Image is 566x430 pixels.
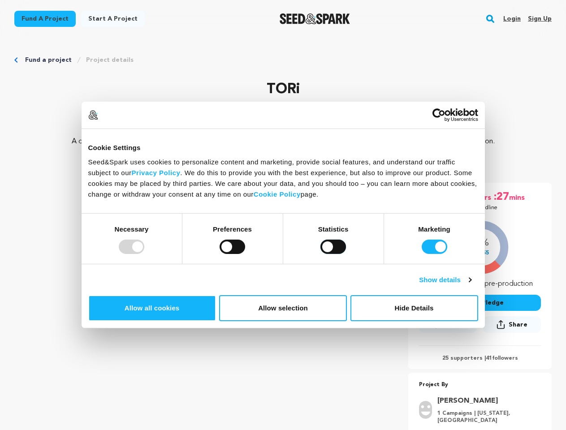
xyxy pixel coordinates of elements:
button: Allow all cookies [88,295,216,321]
p: TORi [14,79,552,100]
button: Allow selection [219,295,347,321]
a: Show details [419,275,471,285]
span: mins [509,190,527,204]
img: user.png [419,401,432,419]
div: Cookie Settings [88,142,478,153]
a: Seed&Spark Homepage [280,13,350,24]
a: Fund a project [14,11,76,27]
div: Breadcrumb [14,56,552,64]
span: Share [509,320,527,329]
p: 1 Campaigns | [US_STATE], [GEOGRAPHIC_DATA] [437,410,536,424]
strong: Preferences [213,225,252,232]
strong: Statistics [318,225,349,232]
a: Goto Steven Fox profile [437,396,536,406]
img: logo [88,110,98,120]
p: 25 supporters | followers [419,355,541,362]
strong: Marketing [418,225,450,232]
span: :27 [493,190,509,204]
strong: Necessary [115,225,149,232]
a: Login [503,12,521,26]
p: Project By [419,380,541,390]
span: 41 [486,356,492,361]
span: Share [483,316,541,336]
a: Start a project [81,11,145,27]
div: Seed&Spark uses cookies to personalize content and marketing, provide social features, and unders... [88,156,478,199]
button: Share [483,316,541,333]
a: Cookie Policy [254,190,301,198]
p: A drama seen through the eyes of [PERSON_NAME], a guitarist and charcoal artist, whose entire fam... [68,136,498,168]
span: hrs [480,190,493,204]
a: Privacy Policy [132,168,181,176]
a: Fund a project [25,56,72,64]
a: Usercentrics Cookiebot - opens in a new window [400,108,478,122]
a: Project details [86,56,134,64]
button: Hide Details [350,295,478,321]
p: [GEOGRAPHIC_DATA], [US_STATE] | Film Short [14,107,552,118]
p: Drama [14,118,552,129]
a: Sign up [528,12,552,26]
img: Seed&Spark Logo Dark Mode [280,13,350,24]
